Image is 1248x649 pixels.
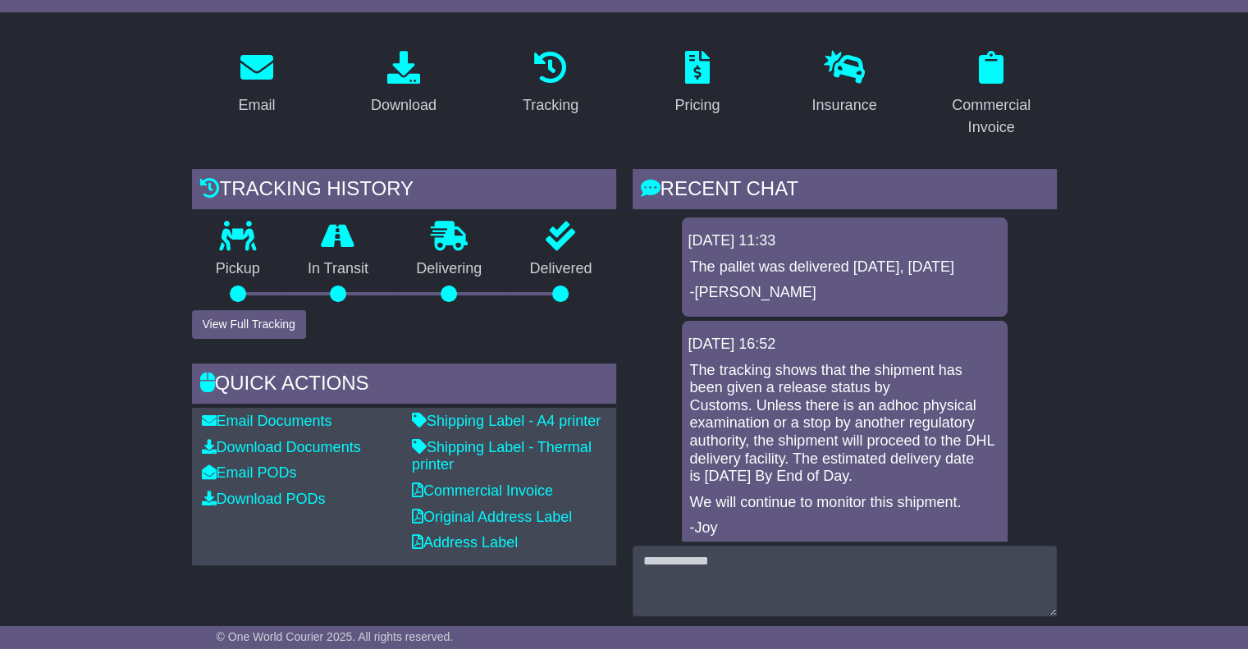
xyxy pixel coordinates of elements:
a: Download Documents [202,439,361,455]
a: Shipping Label - Thermal printer [412,439,592,473]
p: -[PERSON_NAME] [690,284,999,302]
p: We will continue to monitor this shipment. [690,494,999,512]
div: [DATE] 11:33 [688,232,1001,250]
p: The pallet was delivered [DATE], [DATE] [690,258,999,277]
a: Pricing [664,45,730,122]
p: The tracking shows that the shipment has been given a release status by Customs. Unless there is ... [690,362,999,486]
a: Email PODs [202,464,297,481]
div: Tracking [523,94,578,117]
a: Commercial Invoice [926,45,1057,144]
div: Pricing [674,94,720,117]
div: Email [238,94,275,117]
p: In Transit [284,260,392,278]
a: Email Documents [202,413,332,429]
p: Delivered [505,260,615,278]
div: Download [371,94,437,117]
a: Insurance [801,45,887,122]
a: Email [227,45,286,122]
p: Pickup [192,260,284,278]
a: Shipping Label - A4 printer [412,413,601,429]
span: © One World Courier 2025. All rights reserved. [217,630,454,643]
a: Original Address Label [412,509,572,525]
button: View Full Tracking [192,310,306,339]
div: [DATE] 16:52 [688,336,1001,354]
p: Delivering [392,260,505,278]
p: -Joy [690,519,999,537]
div: RECENT CHAT [633,169,1057,213]
div: Commercial Invoice [937,94,1046,139]
a: Download [360,45,447,122]
div: Tracking history [192,169,616,213]
div: Quick Actions [192,363,616,408]
a: Commercial Invoice [412,482,553,499]
a: Address Label [412,534,518,551]
a: Download PODs [202,491,326,507]
div: Insurance [811,94,876,117]
a: Tracking [512,45,589,122]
